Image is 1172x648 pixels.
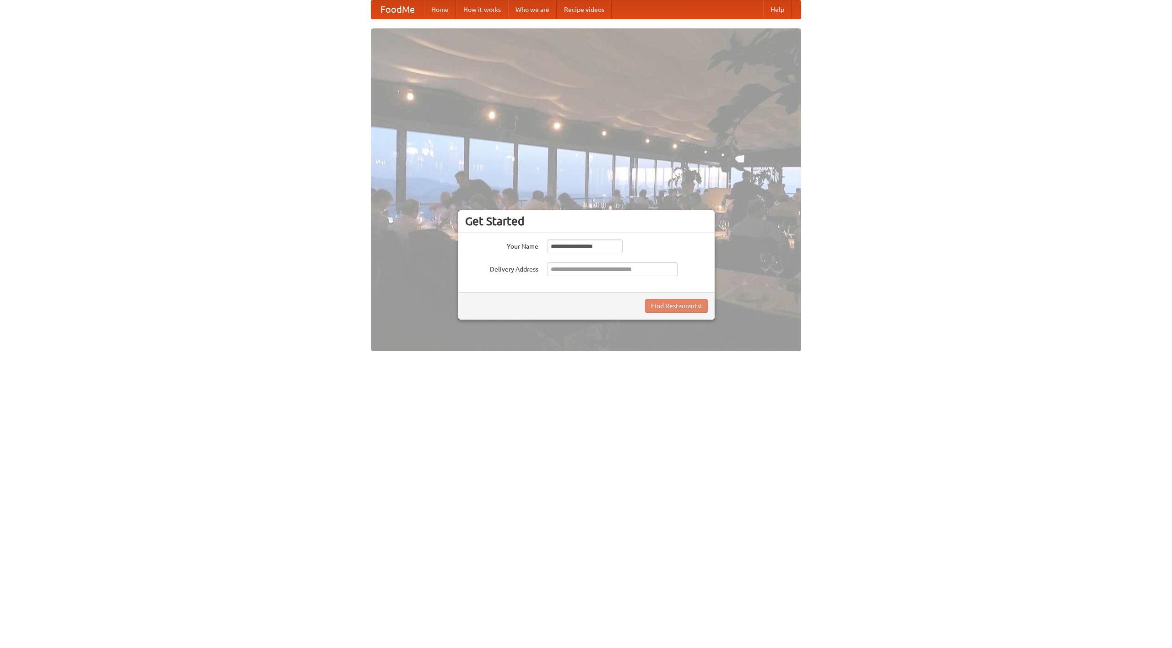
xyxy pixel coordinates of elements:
a: Home [424,0,456,19]
a: Recipe videos [557,0,612,19]
h3: Get Started [465,214,708,228]
label: Your Name [465,240,538,251]
label: Delivery Address [465,262,538,274]
a: How it works [456,0,508,19]
a: FoodMe [371,0,424,19]
a: Help [763,0,792,19]
a: Who we are [508,0,557,19]
button: Find Restaurants! [645,299,708,313]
